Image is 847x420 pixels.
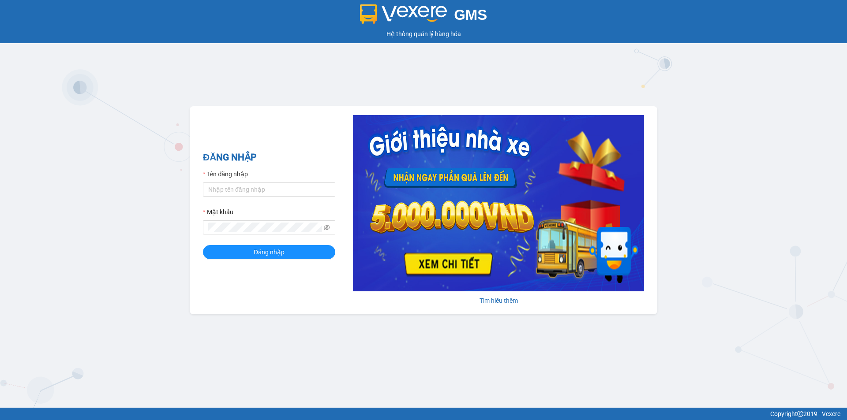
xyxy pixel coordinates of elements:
h2: ĐĂNG NHẬP [203,150,335,165]
span: GMS [454,7,487,23]
a: GMS [360,13,487,20]
span: eye-invisible [324,224,330,230]
span: copyright [797,411,803,417]
div: Hệ thống quản lý hàng hóa [2,29,845,39]
span: Đăng nhập [254,247,285,257]
input: Tên đăng nhập [203,182,335,197]
img: logo 2 [360,4,447,24]
div: Copyright 2019 - Vexere [7,409,840,419]
img: banner-0 [353,115,644,291]
label: Tên đăng nhập [203,169,248,179]
button: Đăng nhập [203,245,335,259]
div: Tìm hiểu thêm [353,296,644,305]
input: Mật khẩu [208,223,322,232]
label: Mật khẩu [203,207,233,217]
